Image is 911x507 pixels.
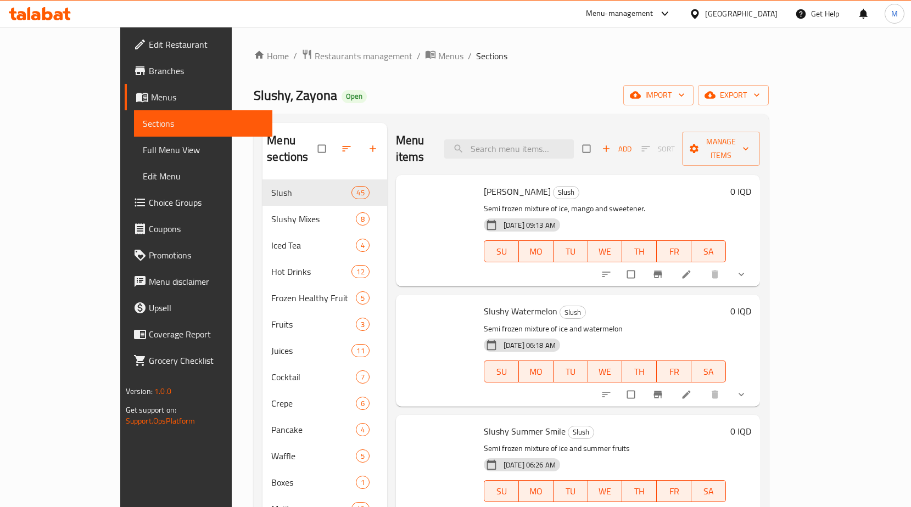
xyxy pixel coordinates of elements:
[271,476,355,489] div: Boxes
[149,249,264,262] span: Promotions
[356,372,369,382] span: 7
[599,140,634,157] span: Add item
[627,483,652,499] span: TH
[262,364,387,390] div: Cocktail7
[705,8,778,20] div: [GEOGRAPHIC_DATA]
[729,382,756,407] button: show more
[438,49,463,63] span: Menus
[646,262,672,286] button: Branch-specific-item
[149,301,264,314] span: Upsell
[315,49,412,63] span: Restaurants management
[262,337,387,364] div: Juices11
[262,311,387,337] div: Fruits3
[484,183,551,200] span: [PERSON_NAME]
[356,214,369,224] span: 8
[558,364,584,380] span: TU
[262,416,387,443] div: Pancake4
[126,384,153,398] span: Version:
[356,476,370,489] div: items
[586,7,653,20] div: Menu-management
[558,483,584,499] span: TU
[484,303,557,319] span: Slushy Watermelon
[356,239,370,252] div: items
[594,262,621,286] button: sort-choices
[396,132,431,165] h2: Menu items
[356,425,369,435] span: 4
[134,137,272,163] a: Full Menu View
[484,423,566,440] span: Slushy Summer Smile
[602,143,631,155] span: Add
[730,303,751,319] h6: 0 IQD
[271,212,355,226] span: Slushy Mixes
[271,449,355,463] div: Waffle
[271,344,351,357] div: Juices
[696,483,722,499] span: SA
[891,8,898,20] span: M
[271,397,355,410] span: Crepe
[125,58,272,84] a: Branches
[593,483,618,499] span: WE
[622,360,657,382] button: TH
[351,344,369,357] div: items
[262,443,387,469] div: Waffle5
[143,170,264,183] span: Edit Menu
[125,31,272,58] a: Edit Restaurant
[361,137,387,161] button: Add section
[657,480,691,502] button: FR
[627,244,652,260] span: TH
[143,117,264,130] span: Sections
[523,244,549,260] span: MO
[696,364,722,380] span: SA
[523,364,549,380] span: MO
[149,354,264,367] span: Grocery Checklist
[351,186,369,199] div: items
[125,268,272,295] a: Menu disclaimer
[682,132,760,166] button: Manage items
[703,382,729,407] button: delete
[622,480,657,502] button: TH
[149,38,264,51] span: Edit Restaurant
[499,220,560,230] span: [DATE] 09:13 AM
[125,84,272,110] a: Menus
[311,138,334,159] span: Select all sections
[125,347,272,374] a: Grocery Checklist
[356,212,370,226] div: items
[657,240,691,262] button: FR
[696,244,722,260] span: SA
[271,423,355,436] div: Pancake
[154,384,171,398] span: 1.0.0
[661,244,687,260] span: FR
[468,49,472,63] li: /
[519,360,554,382] button: MO
[271,291,355,305] div: Frozen Healthy Fruit
[646,382,672,407] button: Branch-specific-item
[593,244,618,260] span: WE
[484,480,519,502] button: SU
[484,202,726,216] p: Semi frozen mixture of ice, mango and sweetener.
[554,240,588,262] button: TU
[554,480,588,502] button: TU
[691,480,726,502] button: SA
[262,179,387,206] div: Slush45
[293,49,297,63] li: /
[125,321,272,347] a: Coverage Report
[125,242,272,268] a: Promotions
[271,370,355,384] span: Cocktail
[351,265,369,278] div: items
[417,49,421,63] li: /
[271,265,351,278] div: Hot Drinks
[621,264,644,285] span: Select to update
[149,328,264,341] span: Coverage Report
[267,132,317,165] h2: Menu sections
[588,360,623,382] button: WE
[489,364,515,380] span: SU
[729,262,756,286] button: show more
[126,403,176,417] span: Get support on:
[271,239,355,252] span: Iced Tea
[681,269,694,280] a: Edit menu item
[576,138,599,159] span: Select section
[736,389,747,400] svg: Show Choices
[489,483,515,499] span: SU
